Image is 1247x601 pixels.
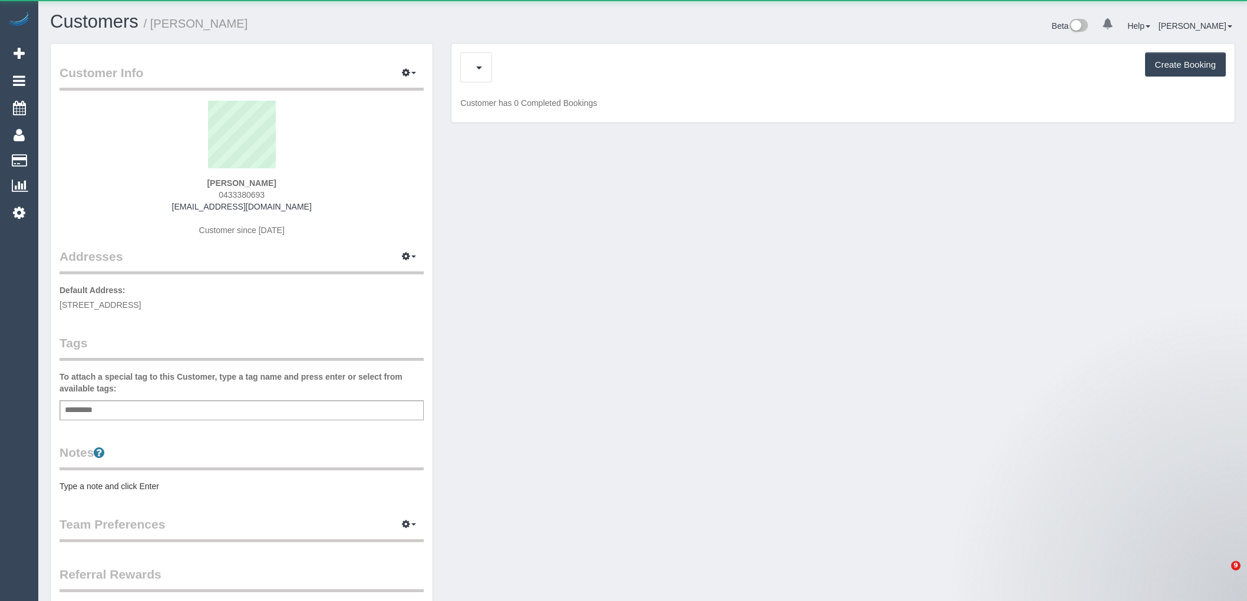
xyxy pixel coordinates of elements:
legend: Tags [60,334,424,361]
label: To attach a special tag to this Customer, type a tag name and press enter or select from availabl... [60,371,424,394]
legend: Referral Rewards [60,566,424,592]
img: New interface [1068,19,1088,34]
span: 9 [1231,561,1241,570]
a: Help [1127,21,1150,31]
iframe: Intercom live chat [1207,561,1235,589]
a: Customers [50,11,138,32]
button: Create Booking [1145,52,1226,77]
pre: Type a note and click Enter [60,480,424,492]
img: Automaid Logo [7,12,31,28]
a: [EMAIL_ADDRESS][DOMAIN_NAME] [172,202,312,211]
span: 0433380693 [219,190,265,200]
legend: Customer Info [60,64,424,91]
label: Default Address: [60,284,126,296]
span: Customer since [DATE] [199,225,285,235]
legend: Notes [60,444,424,470]
strong: [PERSON_NAME] [207,178,276,188]
legend: Team Preferences [60,516,424,542]
small: / [PERSON_NAME] [144,17,248,30]
a: Beta [1052,21,1088,31]
a: [PERSON_NAME] [1159,21,1232,31]
span: [STREET_ADDRESS] [60,300,141,310]
p: Customer has 0 Completed Bookings [460,97,1226,109]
